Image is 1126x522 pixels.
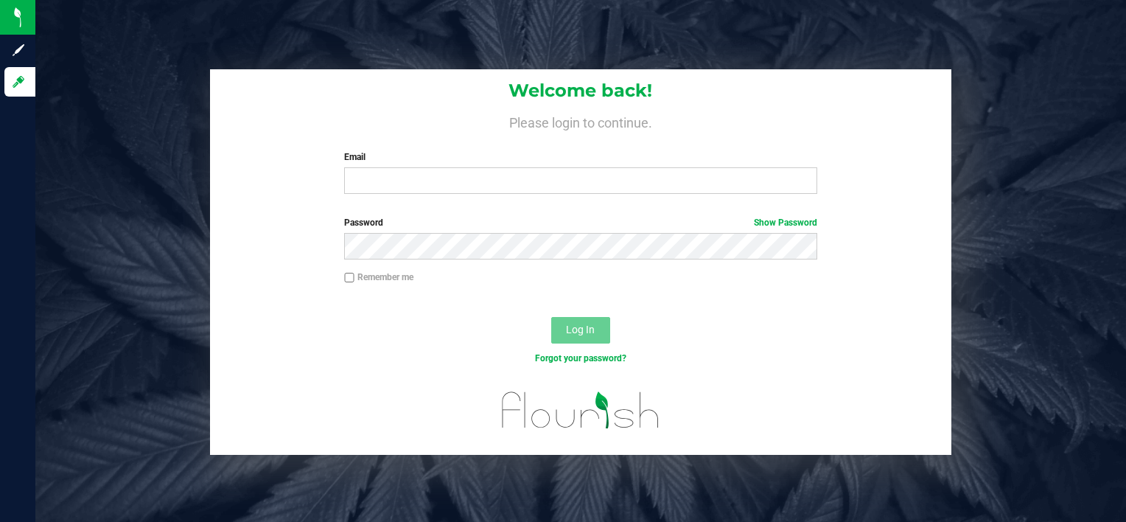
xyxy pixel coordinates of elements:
h4: Please login to continue. [210,112,952,130]
button: Log In [551,317,610,344]
inline-svg: Sign up [11,43,26,58]
a: Forgot your password? [535,353,626,363]
label: Remember me [344,271,413,284]
h1: Welcome back! [210,81,952,100]
span: Password [344,217,383,228]
inline-svg: Log in [11,74,26,89]
span: Log In [566,324,595,335]
label: Email [344,150,816,164]
a: Show Password [754,217,817,228]
input: Remember me [344,273,354,283]
img: flourish_logo.svg [488,380,674,440]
